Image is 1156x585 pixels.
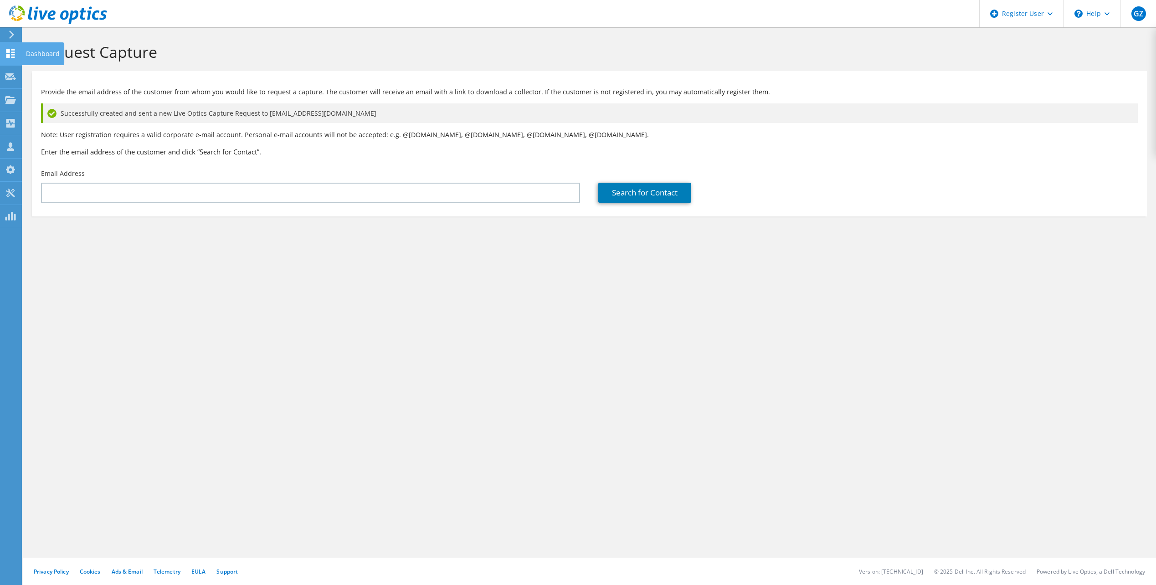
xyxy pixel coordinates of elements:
svg: \n [1074,10,1083,18]
label: Email Address [41,169,85,178]
a: Privacy Policy [34,568,69,575]
a: Support [216,568,238,575]
h3: Enter the email address of the customer and click “Search for Contact”. [41,147,1138,157]
li: © 2025 Dell Inc. All Rights Reserved [934,568,1026,575]
span: Successfully created and sent a new Live Optics Capture Request to [EMAIL_ADDRESS][DOMAIN_NAME] [61,108,376,118]
h1: Request Capture [36,42,1138,62]
li: Powered by Live Optics, a Dell Technology [1037,568,1145,575]
a: Search for Contact [598,183,691,203]
a: Telemetry [154,568,180,575]
div: Dashboard [21,42,64,65]
li: Version: [TECHNICAL_ID] [859,568,923,575]
p: Note: User registration requires a valid corporate e-mail account. Personal e-mail accounts will ... [41,130,1138,140]
a: EULA [191,568,206,575]
a: Cookies [80,568,101,575]
span: GZ [1131,6,1146,21]
p: Provide the email address of the customer from whom you would like to request a capture. The cust... [41,87,1138,97]
a: Ads & Email [112,568,143,575]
